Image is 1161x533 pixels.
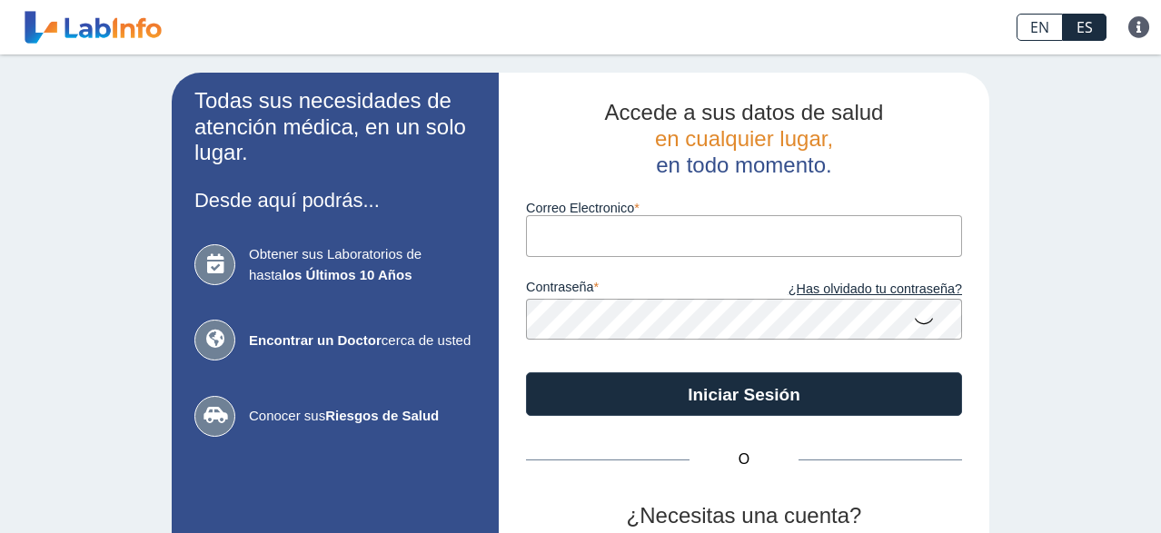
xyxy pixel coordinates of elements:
[999,462,1141,513] iframe: Help widget launcher
[655,126,833,151] span: en cualquier lugar,
[249,406,476,427] span: Conocer sus
[283,267,412,282] b: los Últimos 10 Años
[526,503,962,529] h2: ¿Necesitas una cuenta?
[249,244,476,285] span: Obtener sus Laboratorios de hasta
[656,153,831,177] span: en todo momento.
[249,332,382,348] b: Encontrar un Doctor
[194,88,476,166] h2: Todas sus necesidades de atención médica, en un solo lugar.
[690,449,799,470] span: O
[194,189,476,212] h3: Desde aquí podrás...
[325,408,439,423] b: Riesgos de Salud
[526,280,744,300] label: contraseña
[249,331,476,351] span: cerca de usted
[526,372,962,416] button: Iniciar Sesión
[744,280,962,300] a: ¿Has olvidado tu contraseña?
[1063,14,1106,41] a: ES
[526,201,962,215] label: Correo Electronico
[1017,14,1063,41] a: EN
[605,100,884,124] span: Accede a sus datos de salud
